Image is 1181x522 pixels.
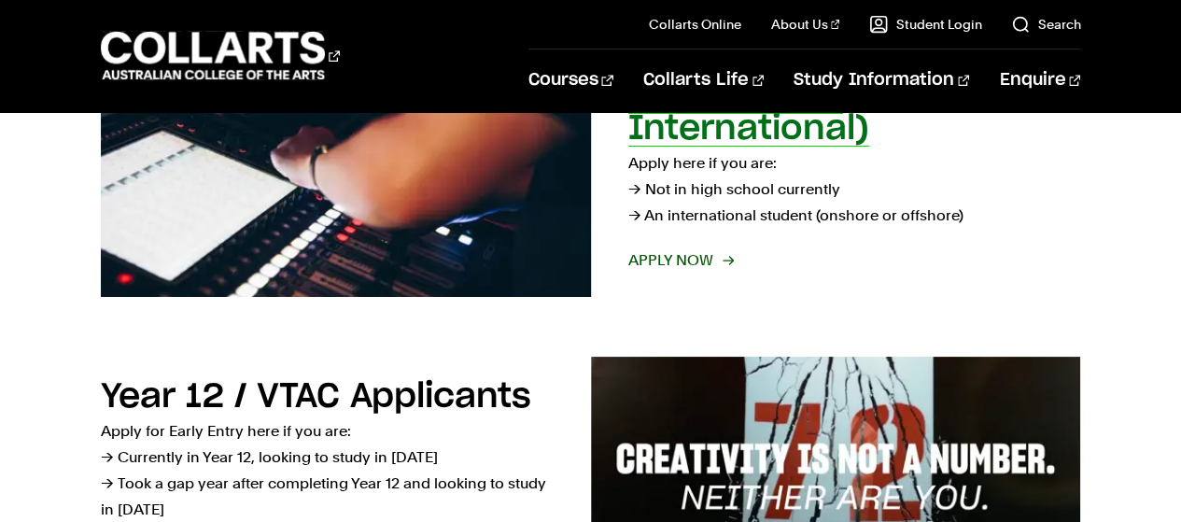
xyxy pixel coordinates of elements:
p: Apply here if you are: → Not in high school currently → An international student (onshore or offs... [628,150,1081,229]
a: Student Login [869,15,981,34]
a: About Us [771,15,840,34]
div: Go to homepage [101,29,340,82]
a: Courses [528,49,613,111]
a: Collarts Life [643,49,764,111]
a: Enquire [999,49,1080,111]
a: Collarts Online [649,15,741,34]
h2: Year 12 / VTAC Applicants [101,380,531,414]
h2: Direct Applicants (Domestic & International) [628,47,921,146]
a: Search [1011,15,1080,34]
a: Study Information [794,49,969,111]
span: Apply now [628,247,732,274]
a: Direct Applicants (Domestic & International) Apply here if you are:→ Not in high school currently... [101,43,1081,297]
